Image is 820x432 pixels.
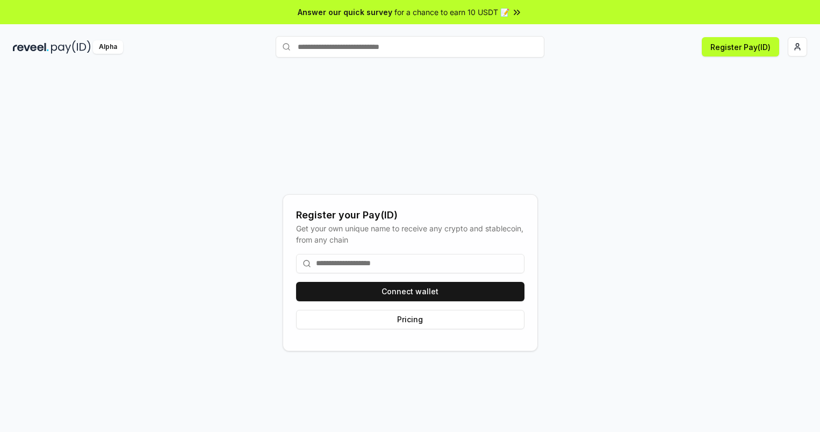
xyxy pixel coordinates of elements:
img: reveel_dark [13,40,49,54]
span: for a chance to earn 10 USDT 📝 [394,6,509,18]
div: Alpha [93,40,123,54]
button: Pricing [296,310,524,329]
button: Connect wallet [296,282,524,301]
img: pay_id [51,40,91,54]
div: Register your Pay(ID) [296,208,524,223]
span: Answer our quick survey [298,6,392,18]
div: Get your own unique name to receive any crypto and stablecoin, from any chain [296,223,524,245]
button: Register Pay(ID) [702,37,779,56]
